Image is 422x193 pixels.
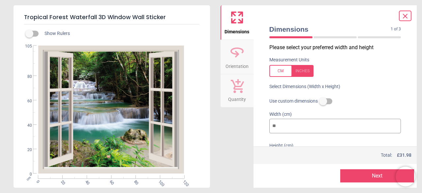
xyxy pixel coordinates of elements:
span: 60 [19,98,32,104]
p: Please select your preferred width and height [269,44,407,51]
span: 120 [181,179,186,183]
span: Quantity [228,93,246,103]
span: 20 [59,179,64,183]
button: Quantity [221,74,254,107]
span: 60 [108,179,112,183]
span: Orientation [226,60,249,70]
span: Dimensions [269,24,391,34]
button: Dimensions [221,5,254,40]
div: Show Rulers [29,30,210,38]
label: Height (cm) [269,143,401,149]
label: Measurement Units [269,57,309,63]
span: Dimensions [225,25,249,35]
div: Total: [269,152,412,159]
h5: Tropical Forest Waterfall 3D Window Wall Sticker [24,11,199,24]
span: 80 [19,74,32,80]
span: cm [26,176,32,181]
label: Select Dimensions (Width x Height) [264,83,340,90]
span: 105 [19,44,32,49]
span: 0 [35,179,39,183]
span: 20 [19,147,32,153]
span: Use custom dimensions [269,98,318,105]
span: 1 of 3 [391,26,401,32]
label: Width (cm) [269,111,401,118]
span: £ [397,152,411,159]
span: 0 [19,172,32,177]
span: 31.98 [400,152,411,158]
span: 80 [133,179,137,183]
span: 100 [157,179,161,183]
button: Next [340,169,414,182]
span: 40 [84,179,88,183]
button: Orientation [221,40,254,74]
span: 40 [19,123,32,128]
iframe: Brevo live chat [396,167,415,186]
